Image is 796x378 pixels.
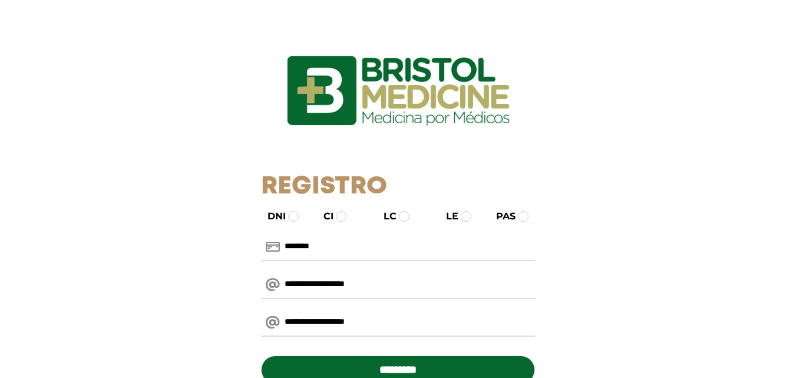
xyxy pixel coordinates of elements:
[435,209,458,223] label: LE
[257,209,286,223] label: DNI
[239,14,557,167] img: logo_ingresarbristol.jpg
[261,172,535,202] h1: Registro
[485,209,516,223] label: PAS
[313,209,333,223] label: CI
[373,209,397,223] label: LC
